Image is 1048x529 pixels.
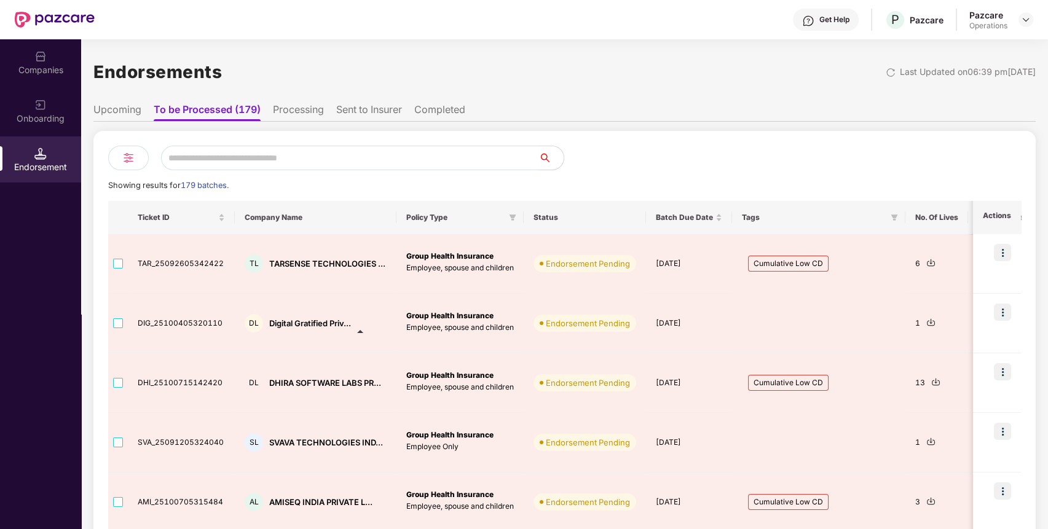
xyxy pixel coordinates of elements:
span: filter [509,214,516,221]
th: Batch Due Date [646,201,732,234]
li: Processing [273,103,324,121]
th: Ticket ID [128,201,235,234]
span: 179 batches. [181,181,229,190]
span: P [891,12,899,27]
b: Group Health Insurance [406,490,494,499]
li: Completed [414,103,465,121]
div: Endorsement Pending [546,377,630,389]
p: Employee Only [406,441,514,453]
span: Ticket ID [138,213,216,222]
div: AMISEQ INDIA PRIVATE L... [269,496,372,508]
th: Company Name [235,201,396,234]
div: Pazcare [969,9,1007,21]
div: Endorsement Pending [546,436,630,449]
li: Upcoming [93,103,141,121]
span: filter [506,210,519,225]
div: Digital Gratified Priv... [269,318,351,329]
img: svg+xml;base64,PHN2ZyBpZD0iQ29tcGFuaWVzIiB4bWxucz0iaHR0cDovL3d3dy53My5vcmcvMjAwMC9zdmciIHdpZHRoPS... [34,50,47,63]
img: svg+xml;base64,PHN2ZyBpZD0iRG93bmxvYWQtMjR4MjQiIHhtbG5zPSJodHRwOi8vd3d3LnczLm9yZy8yMDAwL3N2ZyIgd2... [931,377,940,386]
td: [DATE] [646,294,732,353]
img: icon [994,363,1011,380]
b: Group Health Insurance [406,311,494,320]
span: Tags [742,213,886,222]
li: Sent to Insurer [336,103,402,121]
div: Pazcare [910,14,944,26]
div: Endorsement Pending [546,496,630,508]
div: 1 [915,437,958,449]
span: search [538,153,564,163]
img: svg+xml;base64,PHN2ZyBpZD0iRG93bmxvYWQtMjR4MjQiIHhtbG5zPSJodHRwOi8vd3d3LnczLm9yZy8yMDAwL3N2ZyIgd2... [926,437,936,446]
span: Batch Due Date [656,213,713,222]
th: Actions [973,201,1021,234]
p: Employee, spouse and children [406,262,514,274]
div: DL [245,314,263,332]
div: 3 [915,496,958,508]
td: [DATE] [646,234,732,294]
div: Endorsement Pending [546,257,630,270]
td: DIG_25100405320110 [128,294,235,353]
span: Cumulative Low CD [748,256,829,272]
div: Endorsement Pending [546,317,630,329]
div: Get Help [819,15,849,25]
p: Employee, spouse and children [406,382,514,393]
span: Showing results for [108,181,229,190]
img: svg+xml;base64,PHN2ZyB3aWR0aD0iMjAiIGhlaWdodD0iMjAiIHZpZXdCb3g9IjAgMCAyMCAyMCIgZmlsbD0ibm9uZSIgeG... [34,99,47,111]
img: svg+xml;base64,PHN2ZyBpZD0iUmVsb2FkLTMyeDMyIiB4bWxucz0iaHR0cDovL3d3dy53My5vcmcvMjAwMC9zdmciIHdpZH... [886,68,896,77]
p: Employee, spouse and children [406,501,514,512]
th: No. Of Lives [905,201,968,234]
img: icon [994,482,1011,500]
li: To be Processed (179) [154,103,261,121]
div: 13 [915,377,958,389]
td: [DATE] [646,353,732,413]
span: Cumulative Low CD [748,375,829,391]
span: Cumulative Low CD [748,494,829,510]
div: TARSENSE TECHNOLOGIES ... [269,258,385,270]
div: TL [245,254,263,273]
div: DHIRA SOFTWARE LABS PR... [269,377,381,389]
div: SL [245,433,263,452]
img: svg+xml;base64,PHN2ZyBpZD0iRHJvcGRvd24tMzJ4MzIiIHhtbG5zPSJodHRwOi8vd3d3LnczLm9yZy8yMDAwL3N2ZyIgd2... [1021,15,1031,25]
td: [DATE] [646,413,732,472]
img: New Pazcare Logo [15,12,95,28]
h1: Endorsements [93,58,222,85]
img: svg+xml;base64,PHN2ZyBpZD0iSGVscC0zMngzMiIgeG1sbnM9Imh0dHA6Ly93d3cudzMub3JnLzIwMDAvc3ZnIiB3aWR0aD... [802,15,814,27]
img: svg+xml;base64,PHN2ZyB4bWxucz0iaHR0cDovL3d3dy53My5vcmcvMjAwMC9zdmciIHdpZHRoPSIyNCIgaGVpZ2h0PSIyNC... [121,151,136,165]
img: svg+xml;base64,PHN2ZyBpZD0iRG93bmxvYWQtMjR4MjQiIHhtbG5zPSJodHRwOi8vd3d3LnczLm9yZy8yMDAwL3N2ZyIgd2... [926,258,936,267]
img: svg+xml;base64,PHN2ZyBpZD0iRG93bmxvYWQtMjR4MjQiIHhtbG5zPSJodHRwOi8vd3d3LnczLm9yZy8yMDAwL3N2ZyIgd2... [926,318,936,327]
p: Employee, spouse and children [406,322,514,334]
b: Group Health Insurance [406,430,494,439]
b: Group Health Insurance [406,370,494,380]
span: Policy Type [406,213,504,222]
th: Status [524,201,646,234]
div: Last Updated on 06:39 pm[DATE] [900,65,1036,79]
div: AL [245,493,263,511]
div: 1 [915,318,958,329]
div: SVAVA TECHNOLOGIES IND... [269,437,383,449]
img: svg+xml;base64,PHN2ZyB3aWR0aD0iMTQuNSIgaGVpZ2h0PSIxNC41IiB2aWV3Qm94PSIwIDAgMTYgMTYiIGZpbGw9Im5vbm... [34,147,47,160]
img: icon [994,423,1011,440]
button: search [538,146,564,170]
td: SVA_25091205324040 [128,413,235,472]
span: filter [888,210,900,225]
img: icon [994,244,1011,261]
img: svg+xml;base64,PHN2ZyBpZD0iRG93bmxvYWQtMjR4MjQiIHhtbG5zPSJodHRwOi8vd3d3LnczLm9yZy8yMDAwL3N2ZyIgd2... [926,496,936,506]
div: DL [245,374,263,392]
span: filter [891,214,898,221]
div: 6 [915,258,958,270]
td: DHI_25100715142420 [128,353,235,413]
td: TAR_25092605342422 [128,234,235,294]
img: icon [994,304,1011,321]
b: Group Health Insurance [406,251,494,261]
div: Operations [969,21,1007,31]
